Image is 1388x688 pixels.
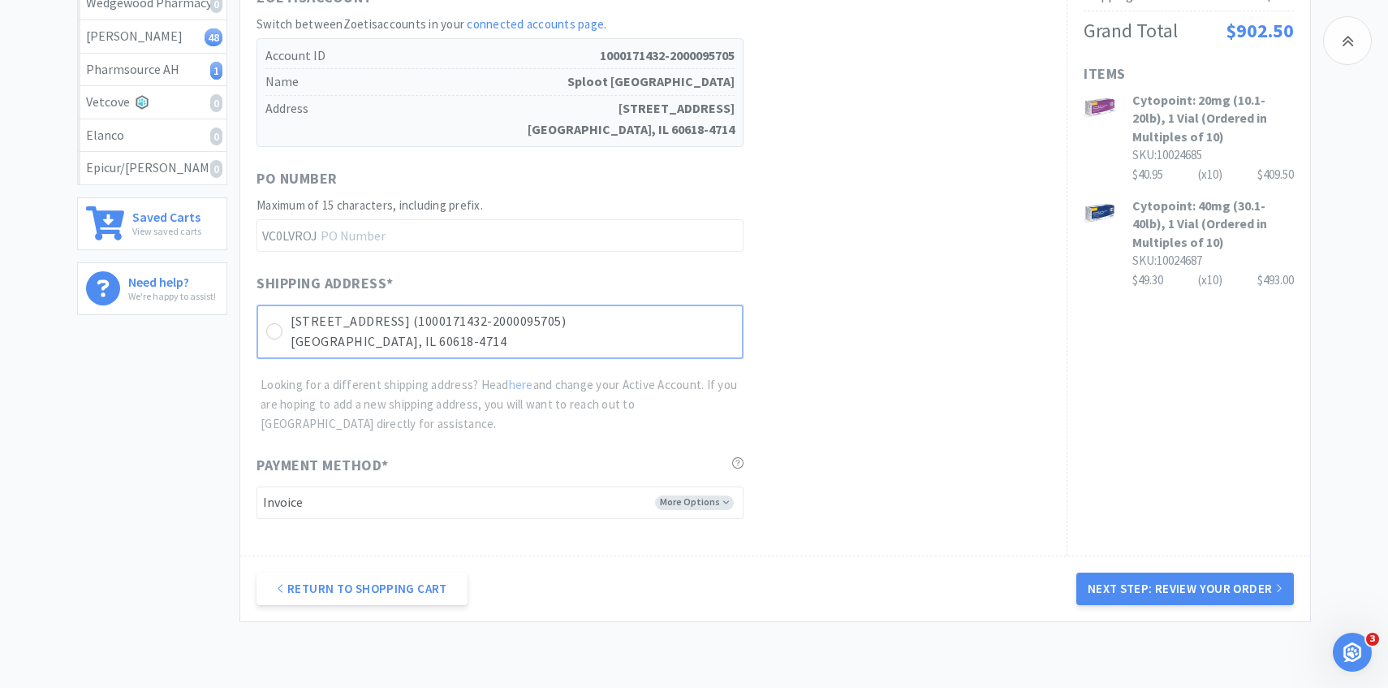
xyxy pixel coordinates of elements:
[1257,165,1294,184] div: $409.50
[86,59,218,80] div: Pharmsource AH
[567,71,735,93] strong: Sploot [GEOGRAPHIC_DATA]
[78,54,226,87] a: Pharmsource AH1
[1132,165,1294,184] div: $40.95
[1132,147,1202,162] span: SKU: 10024685
[1226,18,1294,43] span: $902.50
[1333,633,1372,672] iframe: Intercom live chat
[1198,165,1222,184] div: (x 10 )
[210,62,222,80] i: 1
[210,160,222,178] i: 0
[78,20,226,54] a: [PERSON_NAME]48
[1132,253,1202,268] span: SKU: 10024687
[1257,270,1294,290] div: $493.00
[265,69,735,96] h5: Name
[600,45,735,67] strong: 1000171432-2000095705
[509,377,533,392] a: here
[1084,91,1116,123] img: 39cef90203794d518db4e981ce7afd39_524968.jpeg
[86,26,218,47] div: [PERSON_NAME]
[261,375,744,434] p: Looking for a different shipping address? Head and change your Active Account. If you are hoping ...
[1366,633,1379,646] span: 3
[265,43,735,70] h5: Account ID
[77,197,227,250] a: Saved CartsView saved carts
[1084,197,1116,229] img: d68059bb95f34f6ca8f79a017dff92f3_527055.jpeg
[1132,91,1294,145] h3: Cytopoint: 20mg (10.1-20lb), 1 Vial (Ordered in Multiples of 10)
[291,311,734,332] p: [STREET_ADDRESS] (1000171432-2000095705)
[86,158,218,179] div: Epicur/[PERSON_NAME]
[256,573,468,605] a: Return to Shopping Cart
[205,28,222,46] i: 48
[128,271,216,288] h6: Need help?
[256,197,483,213] span: Maximum of 15 characters, including prefix.
[467,16,604,32] a: connected accounts page
[210,94,222,112] i: 0
[78,86,226,119] a: Vetcove0
[86,125,218,146] div: Elanco
[528,98,735,140] strong: [STREET_ADDRESS] [GEOGRAPHIC_DATA], IL 60618-4714
[78,119,226,153] a: Elanco0
[1076,573,1294,605] button: Next Step: Review Your Order
[210,128,222,145] i: 0
[256,220,321,251] span: VC0LVROJ
[256,15,744,34] h2: Switch between Zoetis accounts in your .
[256,454,389,478] span: Payment Method *
[1132,270,1294,290] div: $49.30
[128,288,216,304] p: We're happy to assist!
[86,92,218,113] div: Vetcove
[1132,197,1294,251] h3: Cytopoint: 40mg (30.1-40lb), 1 Vial (Ordered in Multiples of 10)
[1198,270,1222,290] div: (x 10 )
[132,223,201,239] p: View saved carts
[256,167,338,191] span: PO Number
[78,152,226,184] a: Epicur/[PERSON_NAME]0
[1084,15,1178,46] div: Grand Total
[132,206,201,223] h6: Saved Carts
[291,331,734,353] p: [GEOGRAPHIC_DATA], IL 60618-4714
[256,219,744,252] input: PO Number
[1084,63,1294,86] h1: Items
[265,96,735,142] h5: Address
[256,272,394,296] span: Shipping Address *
